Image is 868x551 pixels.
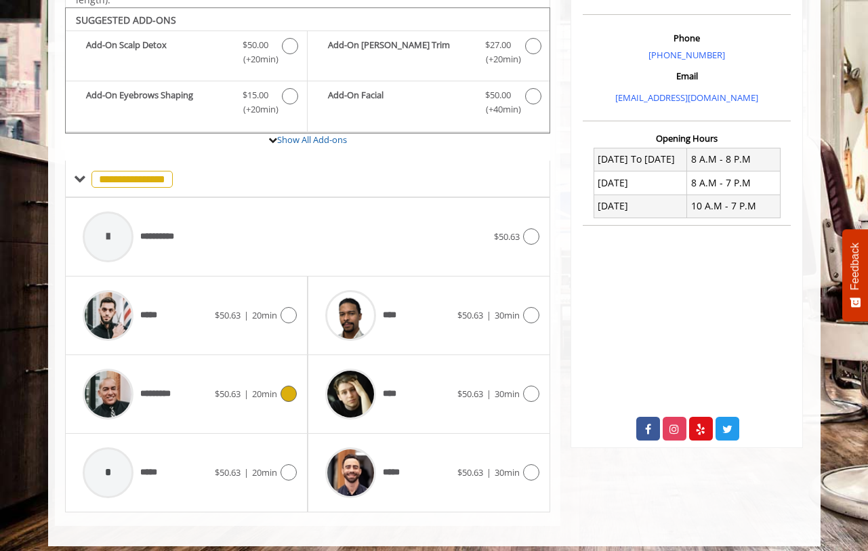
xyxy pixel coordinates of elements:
[487,388,491,400] span: |
[86,88,229,117] b: Add-On Eyebrows Shaping
[76,14,176,26] b: SUGGESTED ADD-ONS
[495,388,520,400] span: 30min
[244,309,249,321] span: |
[86,38,229,66] b: Add-On Scalp Detox
[243,88,268,102] span: $15.00
[615,91,758,104] a: [EMAIL_ADDRESS][DOMAIN_NAME]
[478,102,518,117] span: (+40min )
[478,52,518,66] span: (+20min )
[457,388,483,400] span: $50.63
[252,388,277,400] span: 20min
[849,243,861,290] span: Feedback
[485,88,511,102] span: $50.00
[495,466,520,478] span: 30min
[244,388,249,400] span: |
[594,148,687,171] td: [DATE] To [DATE]
[314,88,543,120] label: Add-On Facial
[314,38,543,70] label: Add-On Beard Trim
[583,134,791,143] h3: Opening Hours
[235,52,275,66] span: (+20min )
[495,309,520,321] span: 30min
[277,134,347,146] a: Show All Add-ons
[594,171,687,195] td: [DATE]
[328,88,472,117] b: Add-On Facial
[215,466,241,478] span: $50.63
[494,230,520,243] span: $50.63
[235,102,275,117] span: (+20min )
[594,195,687,218] td: [DATE]
[687,148,781,171] td: 8 A.M - 8 P.M
[215,309,241,321] span: $50.63
[457,466,483,478] span: $50.63
[487,309,491,321] span: |
[457,309,483,321] span: $50.63
[73,88,300,120] label: Add-On Eyebrows Shaping
[586,33,787,43] h3: Phone
[73,38,300,70] label: Add-On Scalp Detox
[687,171,781,195] td: 8 A.M - 7 P.M
[328,38,472,66] b: Add-On [PERSON_NAME] Trim
[215,388,241,400] span: $50.63
[252,466,277,478] span: 20min
[687,195,781,218] td: 10 A.M - 7 P.M
[842,229,868,321] button: Feedback - Show survey
[586,71,787,81] h3: Email
[244,466,249,478] span: |
[648,49,725,61] a: [PHONE_NUMBER]
[485,38,511,52] span: $27.00
[252,309,277,321] span: 20min
[487,466,491,478] span: |
[243,38,268,52] span: $50.00
[65,7,551,134] div: The Made Man Haircut Add-onS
